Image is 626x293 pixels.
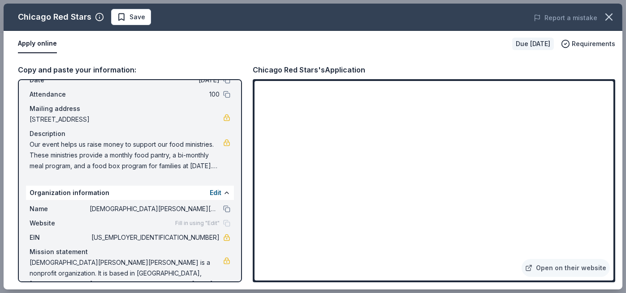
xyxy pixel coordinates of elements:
span: Our event helps us raise money to support our food ministries. These ministries provide a monthly... [30,139,223,171]
button: Report a mistake [534,13,597,23]
span: Requirements [572,38,615,49]
div: Chicago Red Stars [18,10,91,24]
span: Date [30,75,90,85]
button: Apply online [18,34,57,53]
div: Chicago Red Stars's Application [253,64,365,76]
span: EIN [30,232,90,243]
span: [STREET_ADDRESS] [30,114,223,125]
span: [DATE] [90,75,220,85]
div: Description [30,128,230,139]
span: [DEMOGRAPHIC_DATA][PERSON_NAME][PERSON_NAME] [90,204,220,214]
span: 100 [90,89,220,100]
div: Copy and paste your information: [18,64,242,76]
span: [US_EMPLOYER_IDENTIFICATION_NUMBER] [90,232,220,243]
span: Save [130,12,145,22]
div: Organization information [26,186,234,200]
button: Edit [210,187,221,198]
span: Name [30,204,90,214]
span: Website [30,218,90,229]
div: Mailing address [30,103,230,114]
button: Save [111,9,151,25]
button: Requirements [561,38,615,49]
a: Open on their website [522,259,610,277]
div: Due [DATE] [512,38,554,50]
span: Fill in using "Edit" [175,220,220,227]
div: Mission statement [30,246,230,257]
span: [DEMOGRAPHIC_DATA][PERSON_NAME][PERSON_NAME] is a nonprofit organization. It is based in [GEOGRAP... [30,257,223,289]
span: Attendance [30,89,90,100]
